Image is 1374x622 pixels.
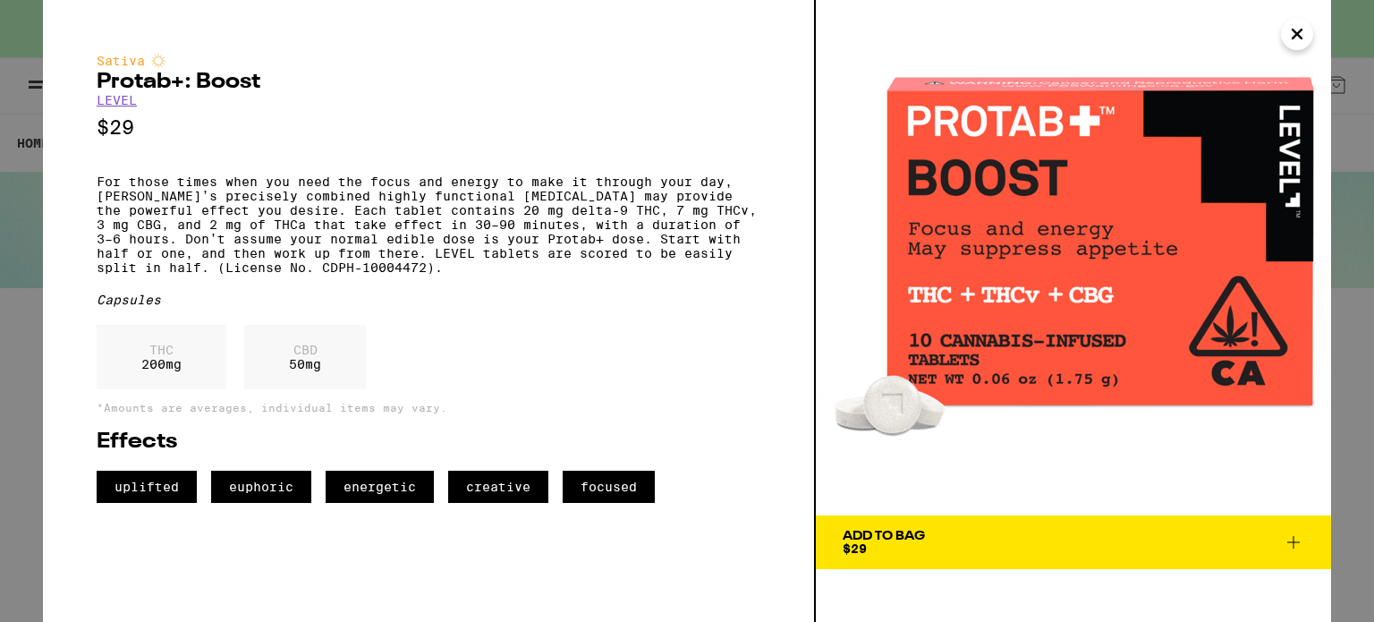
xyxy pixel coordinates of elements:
p: For those times when you need the focus and energy to make it through your day, [PERSON_NAME]’s p... [97,175,760,275]
p: $29 [97,116,760,139]
span: euphoric [211,471,311,503]
div: 50 mg [244,325,366,389]
img: sativaColor.svg [151,54,165,68]
span: $29 [843,541,867,556]
button: Close [1281,18,1313,50]
span: focused [563,471,655,503]
span: energetic [326,471,434,503]
span: creative [448,471,548,503]
p: CBD [289,343,321,357]
a: LEVEL [97,93,137,107]
button: Add To Bag$29 [816,515,1331,569]
p: *Amounts are averages, individual items may vary. [97,402,760,413]
span: uplifted [97,471,197,503]
div: Sativa [97,54,760,68]
h2: Effects [97,431,760,453]
h2: Protab+: Boost [97,72,760,93]
span: Hi. Need any help? [11,13,129,27]
div: 200 mg [97,325,226,389]
div: Add To Bag [843,530,925,542]
div: Capsules [97,293,760,307]
p: THC [141,343,182,357]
